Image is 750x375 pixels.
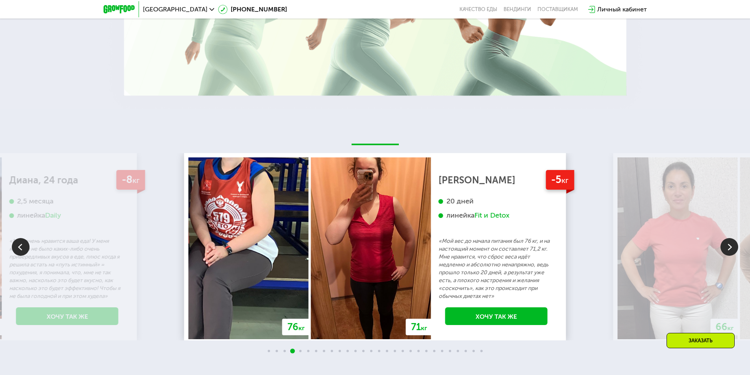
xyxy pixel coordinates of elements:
[439,237,554,300] p: «Мой вес до начала питания был 76 кг, и на настоящий момент он составляет 71,2 кг. Мне нравится, ...
[667,333,735,348] div: Заказать
[561,176,569,185] span: кг
[720,238,738,256] img: Slide right
[16,307,119,325] a: Хочу так же
[711,319,739,335] div: 66
[143,6,207,13] span: [GEOGRAPHIC_DATA]
[282,319,310,335] div: 76
[9,237,125,300] p: «Мне очень нравится ваша еда! У меня никогда не было каких-либо очень привередливых вкусов в еде,...
[421,324,427,332] span: кг
[12,238,30,256] img: Slide left
[597,5,647,14] div: Личный кабинет
[504,6,531,13] a: Вендинги
[406,319,432,335] div: 71
[439,211,554,220] div: линейка
[132,176,139,185] span: кг
[116,170,145,190] div: -8
[537,6,578,13] div: поставщикам
[459,6,497,13] a: Качество еды
[9,197,125,206] div: 2,5 месяца
[9,211,125,220] div: линейка
[439,197,554,206] div: 20 дней
[728,324,734,332] span: кг
[439,176,554,184] div: [PERSON_NAME]
[45,211,61,220] div: Daily
[546,170,574,190] div: -5
[218,5,287,14] a: [PHONE_NUMBER]
[445,307,548,325] a: Хочу так же
[9,176,125,184] div: Диана, 24 года
[474,211,509,220] div: Fit и Detox
[298,324,305,332] span: кг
